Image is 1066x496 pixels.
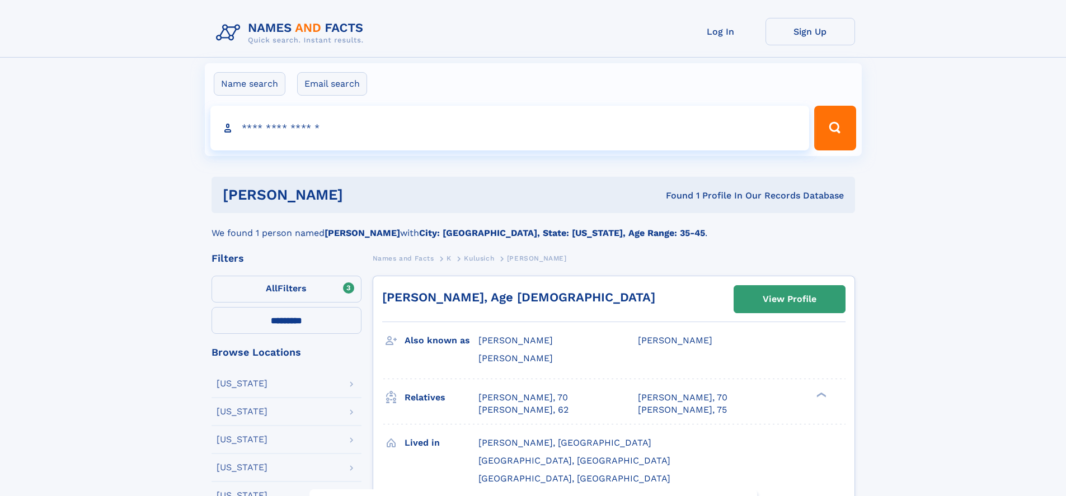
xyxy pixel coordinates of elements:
[210,106,810,150] input: search input
[478,335,553,346] span: [PERSON_NAME]
[212,18,373,48] img: Logo Names and Facts
[478,404,569,416] a: [PERSON_NAME], 62
[217,435,267,444] div: [US_STATE]
[325,228,400,238] b: [PERSON_NAME]
[638,335,712,346] span: [PERSON_NAME]
[814,106,856,150] button: Search Button
[266,283,278,294] span: All
[766,18,855,45] a: Sign Up
[464,251,494,265] a: Kulusich
[504,190,844,202] div: Found 1 Profile In Our Records Database
[212,276,361,303] label: Filters
[405,331,478,350] h3: Also known as
[478,437,651,448] span: [PERSON_NAME], [GEOGRAPHIC_DATA]
[217,463,267,472] div: [US_STATE]
[676,18,766,45] a: Log In
[419,228,705,238] b: City: [GEOGRAPHIC_DATA], State: [US_STATE], Age Range: 35-45
[507,254,567,262] span: [PERSON_NAME]
[223,188,505,202] h1: [PERSON_NAME]
[405,388,478,407] h3: Relatives
[464,254,494,262] span: Kulusich
[405,433,478,452] h3: Lived in
[763,286,816,312] div: View Profile
[297,72,367,96] label: Email search
[382,290,655,304] a: [PERSON_NAME], Age [DEMOGRAPHIC_DATA]
[638,404,727,416] a: [PERSON_NAME], 75
[212,253,361,263] div: Filters
[212,213,855,240] div: We found 1 person named with .
[478,455,670,466] span: [GEOGRAPHIC_DATA], [GEOGRAPHIC_DATA]
[478,473,670,484] span: [GEOGRAPHIC_DATA], [GEOGRAPHIC_DATA]
[212,347,361,357] div: Browse Locations
[217,407,267,416] div: [US_STATE]
[447,251,452,265] a: K
[447,254,452,262] span: K
[217,379,267,388] div: [US_STATE]
[814,391,827,398] div: ❯
[478,353,553,363] span: [PERSON_NAME]
[373,251,434,265] a: Names and Facts
[214,72,285,96] label: Name search
[638,391,727,404] a: [PERSON_NAME], 70
[478,391,568,404] a: [PERSON_NAME], 70
[734,286,845,313] a: View Profile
